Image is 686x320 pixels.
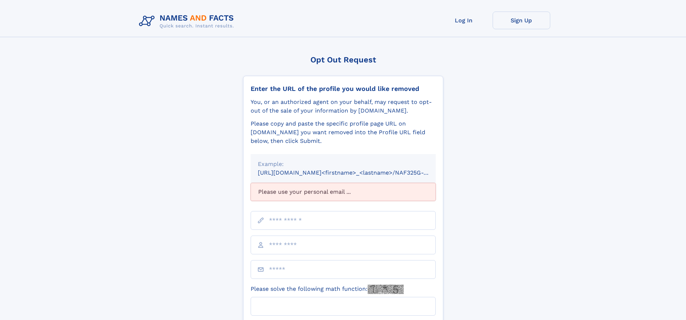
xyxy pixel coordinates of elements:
div: Enter the URL of the profile you would like removed [251,85,436,93]
div: Example: [258,160,429,168]
div: You, or an authorized agent on your behalf, may request to opt-out of the sale of your informatio... [251,98,436,115]
a: Log In [435,12,493,29]
div: Please copy and paste the specific profile page URL on [DOMAIN_NAME] you want removed into the Pr... [251,119,436,145]
label: Please solve the following math function: [251,285,404,294]
small: [URL][DOMAIN_NAME]<firstname>_<lastname>/NAF325G-xxxxxxxx [258,169,449,176]
a: Sign Up [493,12,550,29]
div: Please use your personal email ... [251,183,436,201]
div: Opt Out Request [243,55,443,64]
img: Logo Names and Facts [136,12,240,31]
